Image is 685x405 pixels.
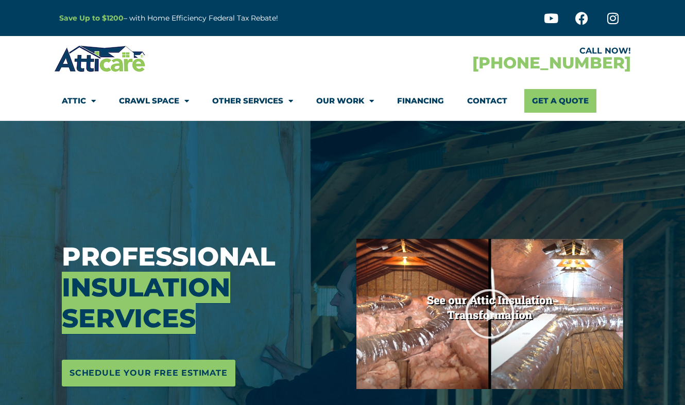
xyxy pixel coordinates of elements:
a: Save Up to $1200 [59,13,124,23]
a: Crawl Space [119,89,189,113]
div: CALL NOW! [342,47,631,55]
a: Other Services [212,89,293,113]
p: – with Home Efficiency Federal Tax Rebate! [59,12,393,24]
a: Our Work [316,89,374,113]
h3: Professional [62,241,341,334]
a: Financing [397,89,444,113]
span: Schedule Your Free Estimate [70,365,228,381]
a: Attic [62,89,96,113]
div: Play Video [464,288,516,340]
span: Insulation Services [62,272,230,334]
nav: Menu [62,89,623,113]
a: Get A Quote [524,89,596,113]
a: Schedule Your Free Estimate [62,360,235,386]
a: Contact [467,89,507,113]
